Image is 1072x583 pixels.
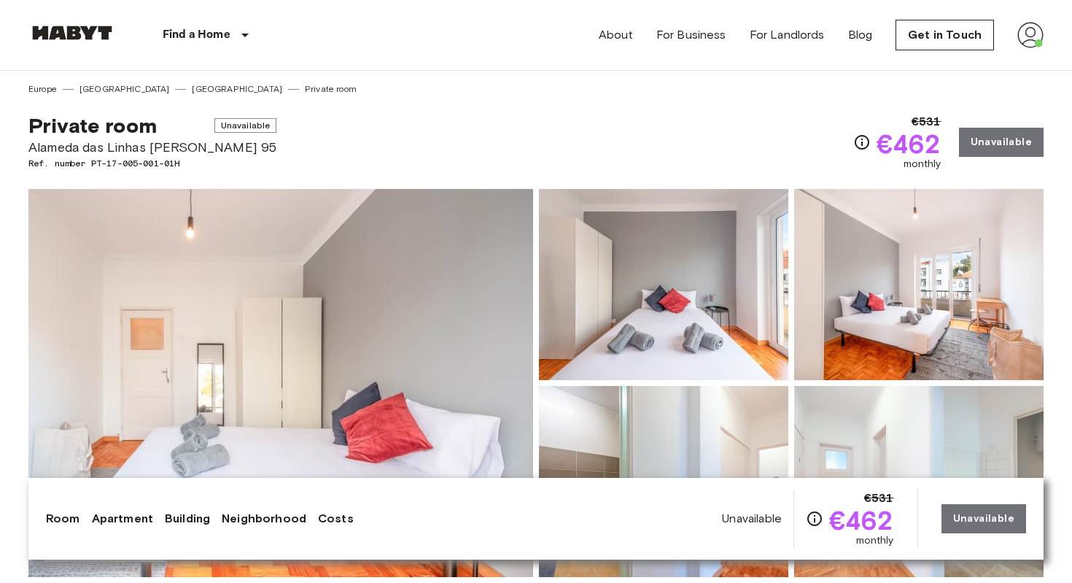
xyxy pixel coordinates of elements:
[912,113,941,131] span: €531
[656,26,726,44] a: For Business
[1017,22,1044,48] img: avatar
[28,138,276,157] span: Alameda das Linhas [PERSON_NAME] 95
[794,189,1044,380] img: Picture of unit PT-17-005-001-01H
[222,510,306,528] a: Neighborhood
[599,26,633,44] a: About
[92,510,153,528] a: Apartment
[806,510,823,528] svg: Check cost overview for full price breakdown. Please note that discounts apply to new joiners onl...
[829,507,894,533] span: €462
[722,511,782,527] span: Unavailable
[28,157,276,170] span: Ref. number PT-17-005-001-01H
[192,82,282,96] a: [GEOGRAPHIC_DATA]
[848,26,873,44] a: Blog
[28,113,157,138] span: Private room
[305,82,357,96] a: Private room
[864,490,894,507] span: €531
[28,189,533,577] img: Marketing picture of unit PT-17-005-001-01H
[214,118,277,133] span: Unavailable
[794,386,1044,577] img: Picture of unit PT-17-005-001-01H
[165,510,210,528] a: Building
[46,510,80,528] a: Room
[853,134,871,151] svg: Check cost overview for full price breakdown. Please note that discounts apply to new joiners onl...
[318,510,354,528] a: Costs
[877,131,941,157] span: €462
[539,386,788,577] img: Picture of unit PT-17-005-001-01H
[79,82,170,96] a: [GEOGRAPHIC_DATA]
[28,82,57,96] a: Europe
[904,157,941,171] span: monthly
[896,20,994,50] a: Get in Touch
[750,26,825,44] a: For Landlords
[539,189,788,380] img: Picture of unit PT-17-005-001-01H
[163,26,230,44] p: Find a Home
[28,26,116,40] img: Habyt
[856,533,894,548] span: monthly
